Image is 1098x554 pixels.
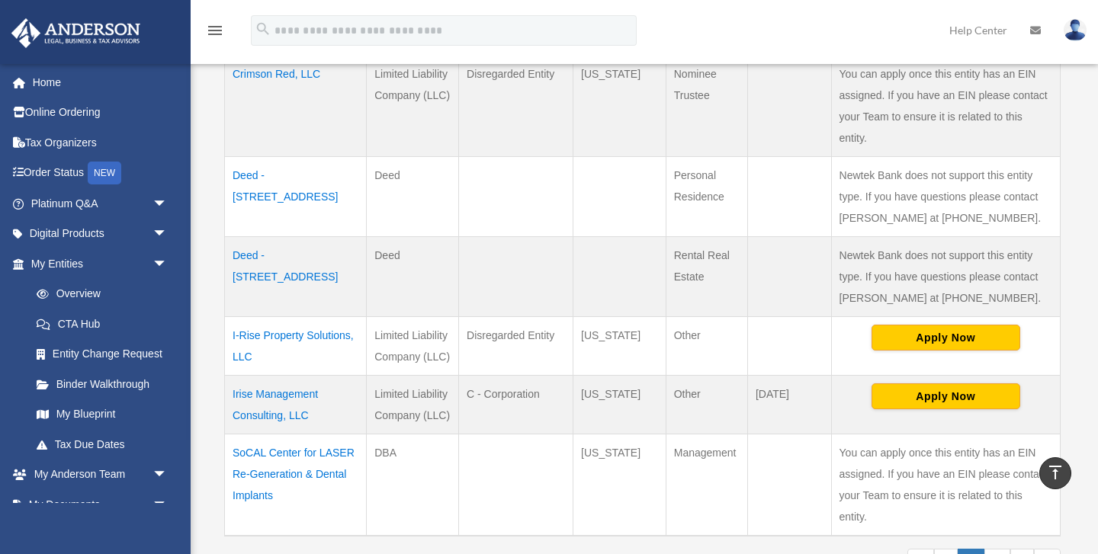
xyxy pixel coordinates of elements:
[573,316,666,375] td: [US_STATE]
[747,375,831,434] td: [DATE]
[459,55,573,156] td: Disregarded Entity
[573,375,666,434] td: [US_STATE]
[21,369,183,399] a: Binder Walkthrough
[459,316,573,375] td: Disregarded Entity
[11,127,191,158] a: Tax Organizers
[573,434,666,536] td: [US_STATE]
[367,156,459,236] td: Deed
[1039,457,1071,489] a: vertical_align_top
[666,156,747,236] td: Personal Residence
[573,55,666,156] td: [US_STATE]
[367,375,459,434] td: Limited Liability Company (LLC)
[11,158,191,189] a: Order StatusNEW
[872,383,1020,409] button: Apply Now
[21,339,183,370] a: Entity Change Request
[225,236,367,316] td: Deed - [STREET_ADDRESS]
[11,460,191,490] a: My Anderson Teamarrow_drop_down
[225,156,367,236] td: Deed - [STREET_ADDRESS]
[666,375,747,434] td: Other
[367,434,459,536] td: DBA
[459,375,573,434] td: C - Corporation
[225,316,367,375] td: I-Rise Property Solutions, LLC
[1046,463,1064,482] i: vertical_align_top
[11,248,183,279] a: My Entitiesarrow_drop_down
[367,316,459,375] td: Limited Liability Company (LLC)
[21,279,175,309] a: Overview
[831,236,1060,316] td: Newtek Bank does not support this entity type. If you have questions please contact [PERSON_NAME]...
[11,98,191,128] a: Online Ordering
[831,156,1060,236] td: Newtek Bank does not support this entity type. If you have questions please contact [PERSON_NAME]...
[11,188,191,219] a: Platinum Q&Aarrow_drop_down
[255,21,271,37] i: search
[666,236,747,316] td: Rental Real Estate
[152,248,183,280] span: arrow_drop_down
[666,316,747,375] td: Other
[11,67,191,98] a: Home
[225,375,367,434] td: Irise Management Consulting, LLC
[225,434,367,536] td: SoCAL Center for LASER Re-Generation & Dental Implants
[666,55,747,156] td: Nominee Trustee
[872,325,1020,351] button: Apply Now
[152,188,183,219] span: arrow_drop_down
[88,162,121,184] div: NEW
[21,429,183,460] a: Tax Due Dates
[152,219,183,250] span: arrow_drop_down
[206,27,224,40] a: menu
[367,55,459,156] td: Limited Liability Company (LLC)
[666,434,747,536] td: Management
[206,21,224,40] i: menu
[152,489,183,520] span: arrow_drop_down
[21,399,183,430] a: My Blueprint
[7,18,145,48] img: Anderson Advisors Platinum Portal
[11,489,191,520] a: My Documentsarrow_drop_down
[1064,19,1087,41] img: User Pic
[11,219,191,249] a: Digital Productsarrow_drop_down
[831,434,1060,536] td: You can apply once this entity has an EIN assigned. If you have an EIN please contact your Team t...
[21,309,183,339] a: CTA Hub
[152,460,183,491] span: arrow_drop_down
[367,236,459,316] td: Deed
[831,55,1060,156] td: You can apply once this entity has an EIN assigned. If you have an EIN please contact your Team t...
[225,55,367,156] td: Crimson Red, LLC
